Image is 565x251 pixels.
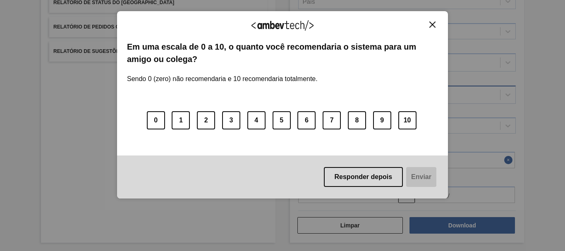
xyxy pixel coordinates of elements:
[429,22,436,28] img: Close
[172,111,190,129] button: 1
[273,111,291,129] button: 5
[324,167,403,187] button: Responder depois
[197,111,215,129] button: 2
[251,20,314,31] img: Logo Ambevtech
[127,41,438,66] label: Em uma escala de 0 a 10, o quanto você recomendaria o sistema para um amigo ou colega?
[222,111,240,129] button: 3
[297,111,316,129] button: 6
[127,65,318,83] label: Sendo 0 (zero) não recomendaria e 10 recomendaria totalmente.
[373,111,391,129] button: 9
[323,111,341,129] button: 7
[348,111,366,129] button: 8
[147,111,165,129] button: 0
[247,111,266,129] button: 4
[427,21,438,28] button: Close
[398,111,417,129] button: 10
